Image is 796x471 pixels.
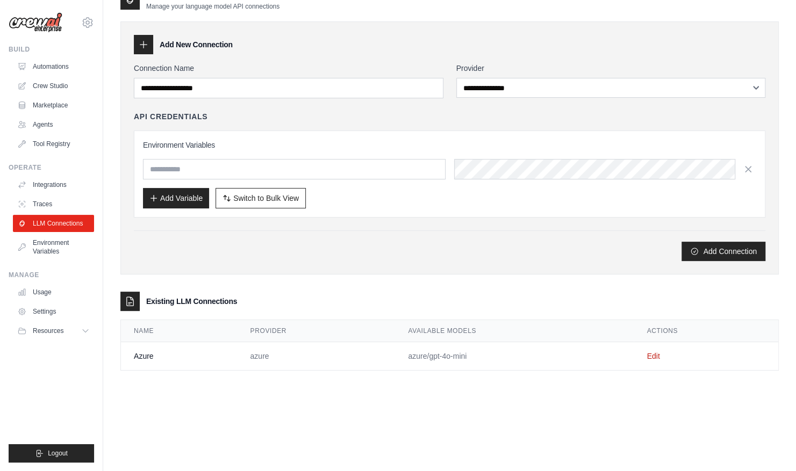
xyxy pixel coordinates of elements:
[9,163,94,172] div: Operate
[121,320,237,342] th: Name
[9,45,94,54] div: Build
[13,215,94,232] a: LLM Connections
[13,116,94,133] a: Agents
[160,39,233,50] h3: Add New Connection
[13,97,94,114] a: Marketplace
[395,342,634,371] td: azure/gpt-4o-mini
[9,12,62,33] img: Logo
[634,320,778,342] th: Actions
[237,342,395,371] td: azure
[9,271,94,279] div: Manage
[48,449,68,458] span: Logout
[13,322,94,339] button: Resources
[146,296,237,307] h3: Existing LLM Connections
[742,419,796,471] iframe: Chat Widget
[395,320,634,342] th: Available Models
[13,284,94,301] a: Usage
[134,111,207,122] h4: API Credentials
[33,327,63,335] span: Resources
[9,444,94,462] button: Logout
[682,242,765,261] button: Add Connection
[13,58,94,75] a: Automations
[13,77,94,95] a: Crew Studio
[13,195,94,213] a: Traces
[121,342,237,371] td: Azure
[134,63,443,74] label: Connection Name
[13,176,94,193] a: Integrations
[146,2,279,11] p: Manage your language model API connections
[143,140,756,150] h3: Environment Variables
[13,303,94,320] a: Settings
[143,188,209,208] button: Add Variable
[647,352,659,360] a: Edit
[237,320,395,342] th: Provider
[13,234,94,260] a: Environment Variables
[13,135,94,153] a: Tool Registry
[233,193,299,204] span: Switch to Bulk View
[216,188,306,208] button: Switch to Bulk View
[456,63,766,74] label: Provider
